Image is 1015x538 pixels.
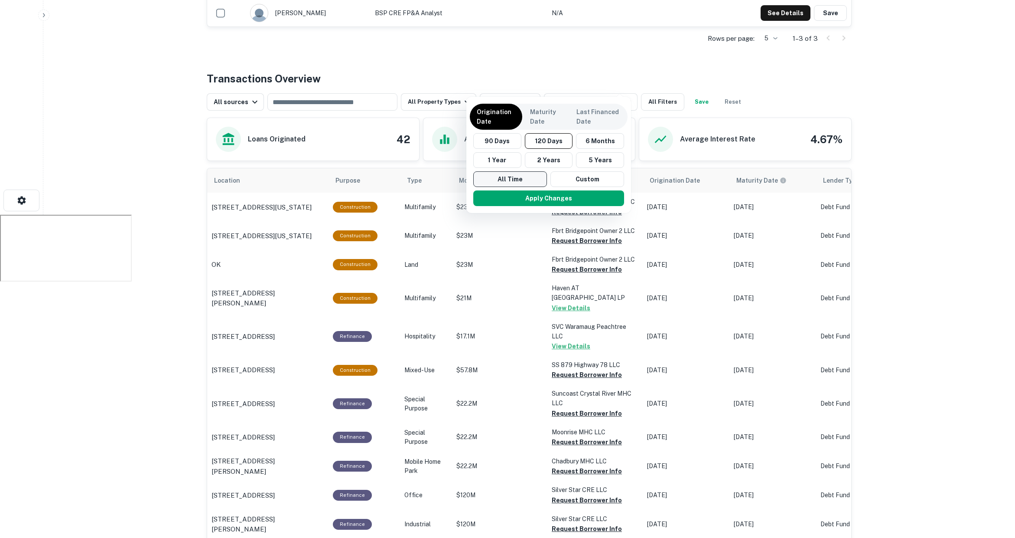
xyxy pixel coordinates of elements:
[525,133,573,149] button: 120 Days
[576,107,621,126] p: Last Financed Date
[473,133,521,149] button: 90 Days
[525,152,573,168] button: 2 Years
[477,107,515,126] p: Origination Date
[576,133,624,149] button: 6 Months
[550,171,624,187] button: Custom
[473,190,624,206] button: Apply Changes
[576,152,624,168] button: 5 Years
[473,152,521,168] button: 1 Year
[530,107,562,126] p: Maturity Date
[972,469,1015,510] iframe: Chat Widget
[473,171,547,187] button: All Time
